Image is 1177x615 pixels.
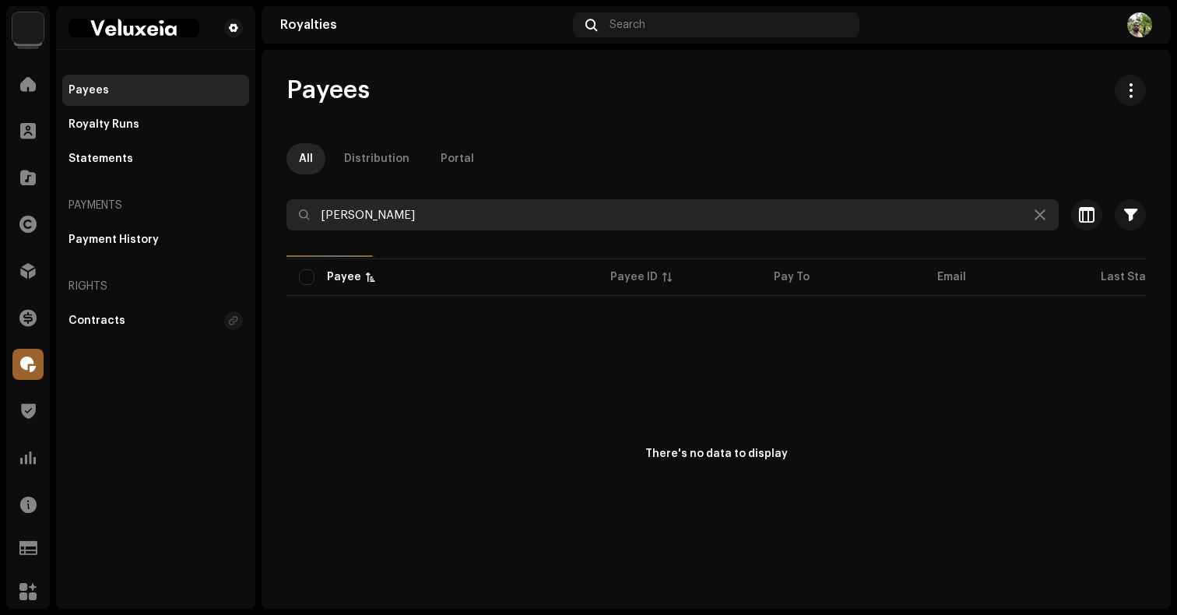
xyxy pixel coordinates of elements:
[645,446,788,462] div: There's no data to display
[286,199,1059,230] input: Search
[280,19,567,31] div: Royalties
[441,143,474,174] div: Portal
[344,143,409,174] div: Distribution
[62,224,249,255] re-m-nav-item: Payment History
[69,153,133,165] div: Statements
[62,109,249,140] re-m-nav-item: Royalty Runs
[12,12,44,44] img: 5e0b14aa-8188-46af-a2b3-2644d628e69a
[69,234,159,246] div: Payment History
[69,84,109,97] div: Payees
[610,19,645,31] span: Search
[286,75,370,106] span: Payees
[62,305,249,336] re-m-nav-item: Contracts
[62,75,249,106] re-m-nav-item: Payees
[62,268,249,305] re-a-nav-header: Rights
[299,143,313,174] div: All
[69,315,125,327] div: Contracts
[69,19,199,37] img: 8474174d-8a8a-4289-a81a-df87527768dc
[1127,12,1152,37] img: b19da733-c281-45a8-9dd7-642190674bc0
[69,118,139,131] div: Royalty Runs
[62,187,249,224] re-a-nav-header: Payments
[62,143,249,174] re-m-nav-item: Statements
